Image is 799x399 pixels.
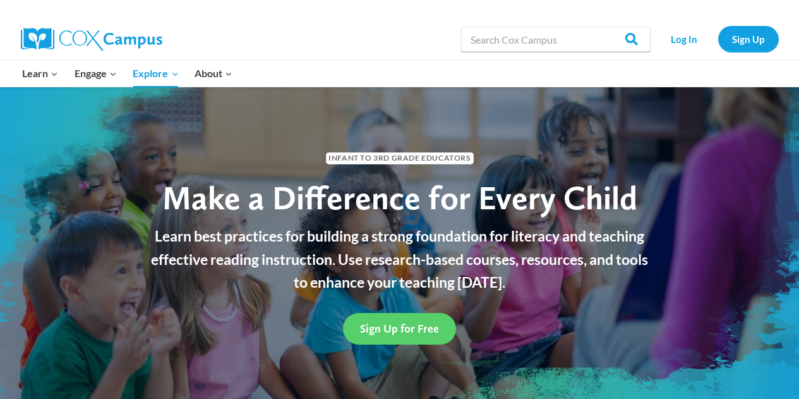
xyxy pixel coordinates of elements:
span: Sign Up for Free [360,322,439,335]
span: Learn [22,65,58,82]
img: Cox Campus [21,28,162,51]
nav: Secondary Navigation [657,26,779,52]
span: Infant to 3rd Grade Educators [326,152,474,164]
a: Sign Up for Free [343,313,456,344]
span: Engage [75,65,117,82]
span: About [195,65,232,82]
nav: Primary Navigation [15,60,241,87]
a: Log In [657,26,712,52]
span: Make a Difference for Every Child [162,178,637,218]
p: Learn best practices for building a strong foundation for literacy and teaching effective reading... [144,224,656,294]
span: Explore [133,65,178,82]
input: Search Cox Campus [461,27,651,52]
a: Sign Up [718,26,779,52]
